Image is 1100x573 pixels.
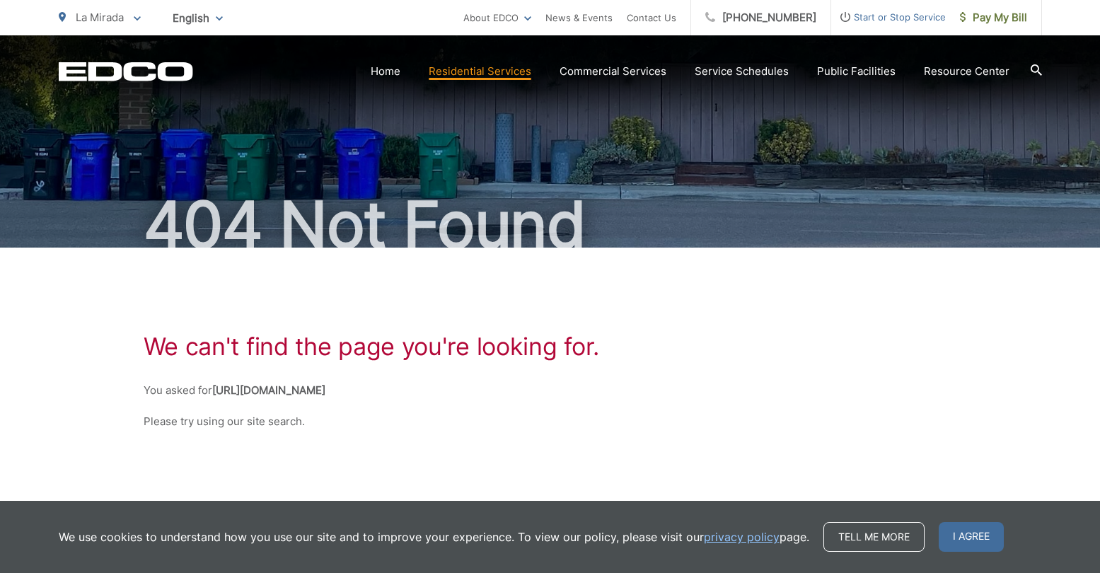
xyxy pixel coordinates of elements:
h2: We can't find the page you're looking for. [144,332,957,361]
span: La Mirada [76,11,124,24]
span: I agree [939,522,1004,552]
strong: [URL][DOMAIN_NAME] [212,383,325,397]
a: Tell me more [823,522,925,552]
span: English [162,6,233,30]
a: Home [371,63,400,80]
p: You asked for [144,382,957,399]
a: News & Events [545,9,613,26]
a: About EDCO [463,9,531,26]
a: Contact Us [627,9,676,26]
a: EDCD logo. Return to the homepage. [59,62,193,81]
h1: 404 Not Found [59,190,1042,260]
a: Resource Center [924,63,1009,80]
a: privacy policy [704,528,780,545]
span: Pay My Bill [960,9,1027,26]
a: Service Schedules [695,63,789,80]
a: Public Facilities [817,63,896,80]
p: We use cookies to understand how you use our site and to improve your experience. To view our pol... [59,528,809,545]
p: Please try using our site search. [144,413,957,430]
a: Commercial Services [560,63,666,80]
a: Residential Services [429,63,531,80]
